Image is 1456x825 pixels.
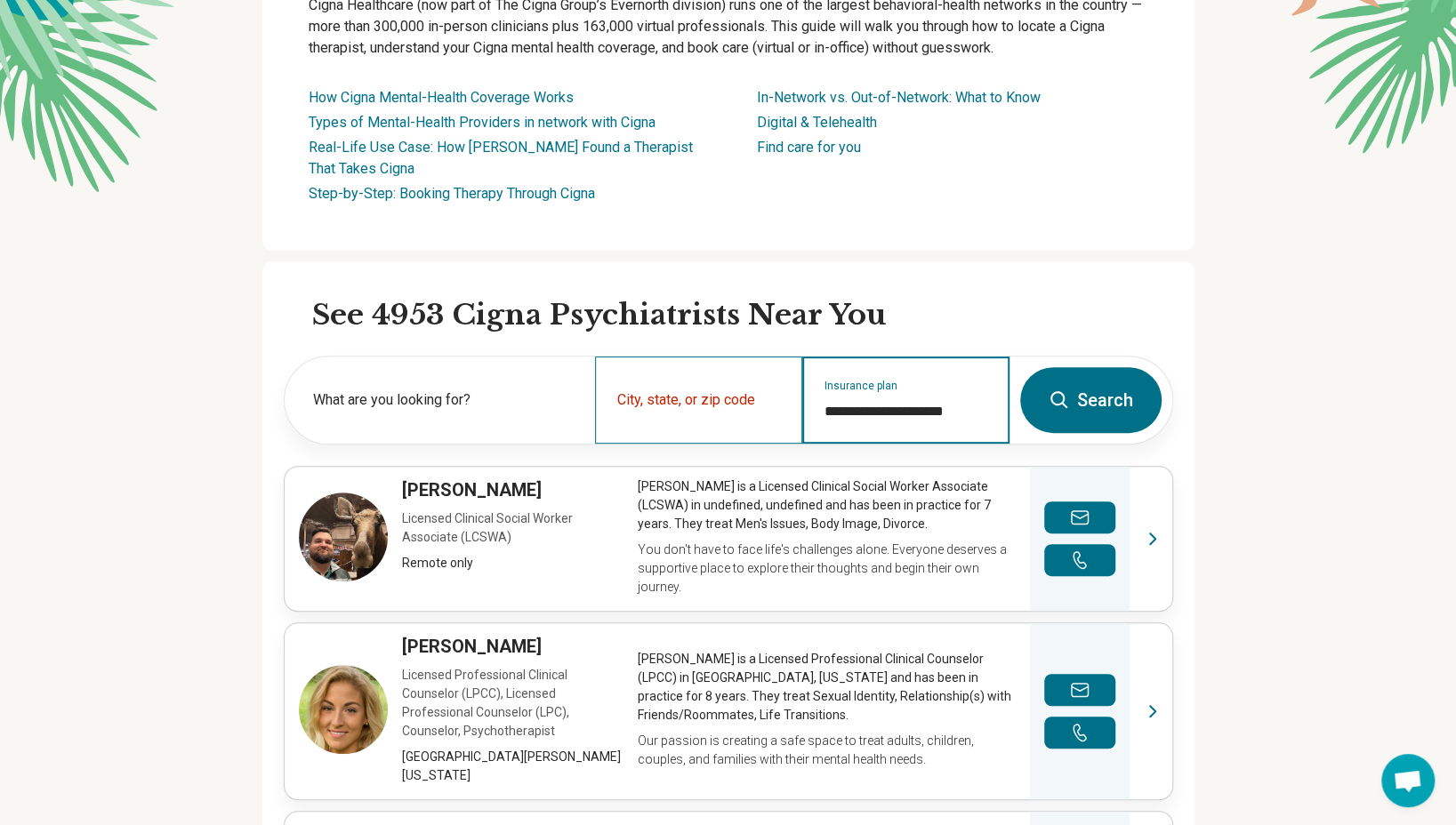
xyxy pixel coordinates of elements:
[1044,501,1115,533] button: Send a message
[1044,717,1115,749] button: Make a phone call
[757,89,1041,106] a: In-Network vs. Out-of-Network: What to Know
[309,89,574,106] a: How Cigna Mental-Health Coverage Works
[309,114,656,131] a: Types of Mental-Health Providers in network with Cigna
[1044,544,1115,576] button: Make a phone call
[757,139,861,156] a: Find care for you
[757,114,877,131] a: Digital & Telehealth
[309,185,595,202] a: Step-by-Step: Booking Therapy Through Cigna
[1020,367,1162,433] button: Search
[1381,754,1435,807] a: Open chat
[309,139,693,177] a: Real-Life Use Case: How [PERSON_NAME] Found a Therapist That Takes Cigna
[313,389,574,411] label: What are you looking for?
[312,297,1173,334] h2: See 4953 Cigna Psychiatrists Near You
[1044,674,1115,706] button: Send a message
